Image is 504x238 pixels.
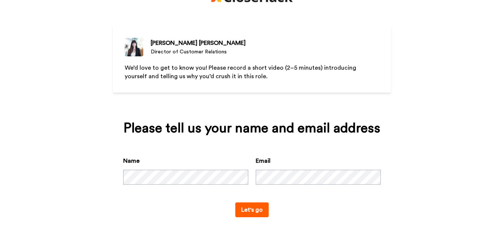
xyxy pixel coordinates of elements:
span: We’d love to get to know you! Please record a short video (2–5 minutes) introducing yourself and ... [125,65,358,79]
label: Email [256,156,271,165]
img: Director of Customer Relations [125,38,143,56]
div: Please tell us your name and email address [123,121,381,136]
button: Let's go [235,202,269,217]
div: Director of Customer Relations [151,48,246,56]
label: Name [123,156,140,165]
div: [PERSON_NAME] [PERSON_NAME] [151,39,246,47]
